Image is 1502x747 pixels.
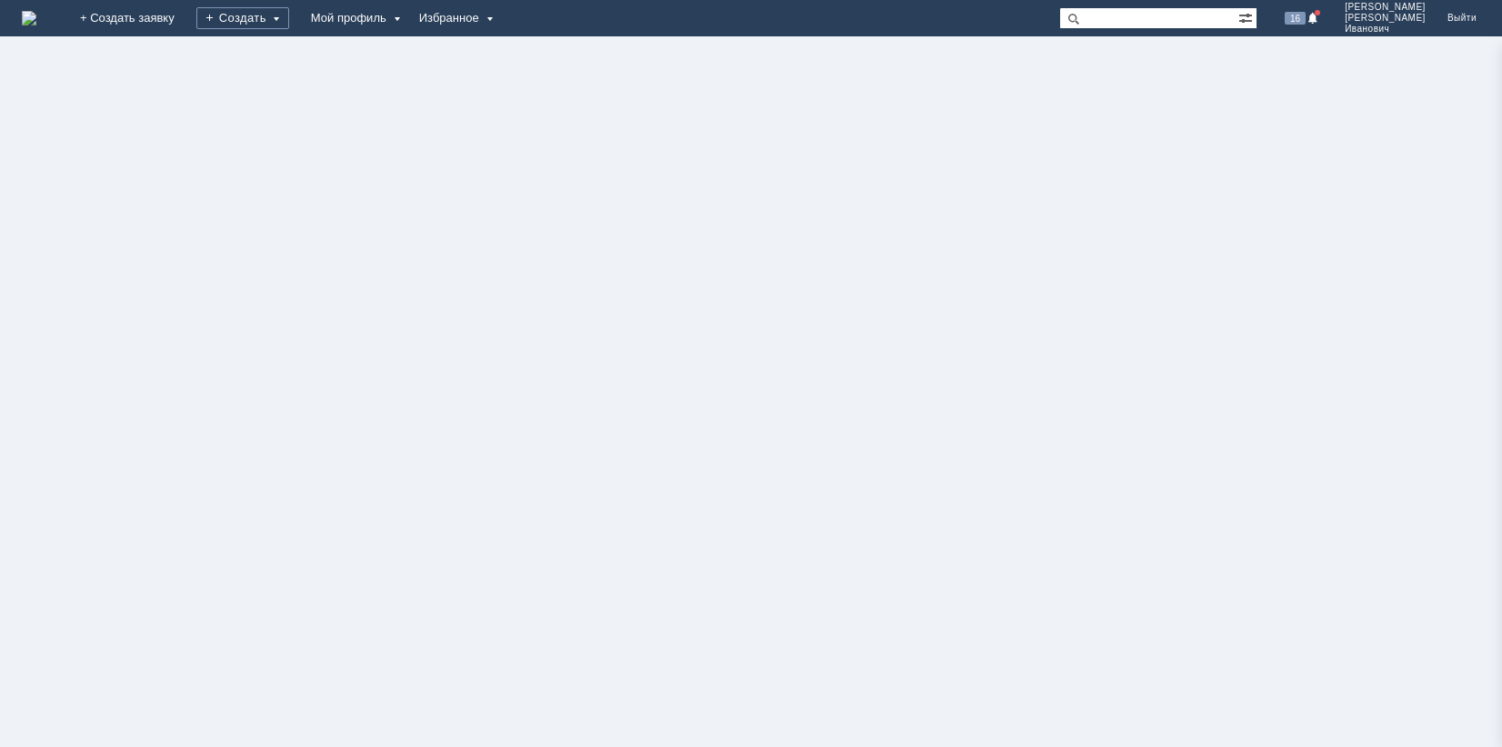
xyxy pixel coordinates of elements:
span: 16 [1285,12,1306,25]
span: [PERSON_NAME] [1345,13,1426,24]
span: [PERSON_NAME] [1345,2,1426,13]
div: Создать [196,7,289,29]
a: Перейти на домашнюю страницу [22,11,36,25]
span: Иванович [1345,24,1426,35]
img: logo [22,11,36,25]
span: Расширенный поиск [1238,8,1257,25]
